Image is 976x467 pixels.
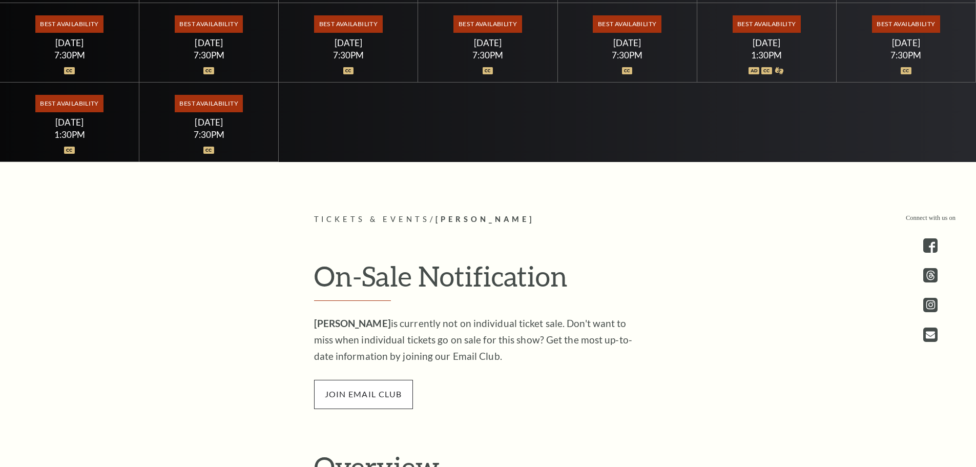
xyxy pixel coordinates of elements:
[622,67,633,74] img: icon_oc.svg
[314,213,662,226] p: /
[175,15,243,33] span: Best Availability
[12,130,127,139] div: 1:30PM
[35,95,103,112] span: Best Availability
[152,130,266,139] div: 7:30PM
[570,37,684,48] div: [DATE]
[430,37,545,48] div: [DATE]
[593,15,661,33] span: Best Availability
[12,51,127,59] div: 7:30PM
[12,117,127,128] div: [DATE]
[849,51,964,59] div: 7:30PM
[314,215,430,224] span: Tickets & Events
[570,51,684,59] div: 7:30PM
[291,51,406,59] div: 7:30PM
[314,317,391,329] strong: [PERSON_NAME]
[152,51,266,59] div: 7:30PM
[203,147,214,154] img: icon_oc.svg
[314,388,413,399] a: join email club
[35,15,103,33] span: Best Availability
[152,117,266,128] div: [DATE]
[774,67,785,74] img: icon_asla.svg
[64,67,75,74] img: icon_oc.svg
[291,37,406,48] div: [DATE]
[749,67,759,74] img: icon_ad.svg
[203,67,214,74] img: icon_oc.svg
[314,315,647,364] p: is currently not on individual ticket sale. Don't want to miss when individual tickets go on sale...
[872,15,940,33] span: Best Availability
[314,380,413,409] span: join email club
[453,15,522,33] span: Best Availability
[733,15,801,33] span: Best Availability
[435,215,534,224] span: [PERSON_NAME]
[343,67,354,74] img: icon_oc.svg
[849,37,964,48] div: [DATE]
[483,67,493,74] img: icon_oc.svg
[12,37,127,48] div: [DATE]
[709,37,824,48] div: [DATE]
[906,213,956,223] p: Connect with us on
[152,37,266,48] div: [DATE]
[175,95,243,112] span: Best Availability
[314,15,382,33] span: Best Availability
[761,67,772,74] img: icon_oc.svg
[64,147,75,154] img: icon_oc.svg
[314,259,662,301] h2: On-Sale Notification
[901,67,911,74] img: icon_oc.svg
[709,51,824,59] div: 1:30PM
[430,51,545,59] div: 7:30PM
